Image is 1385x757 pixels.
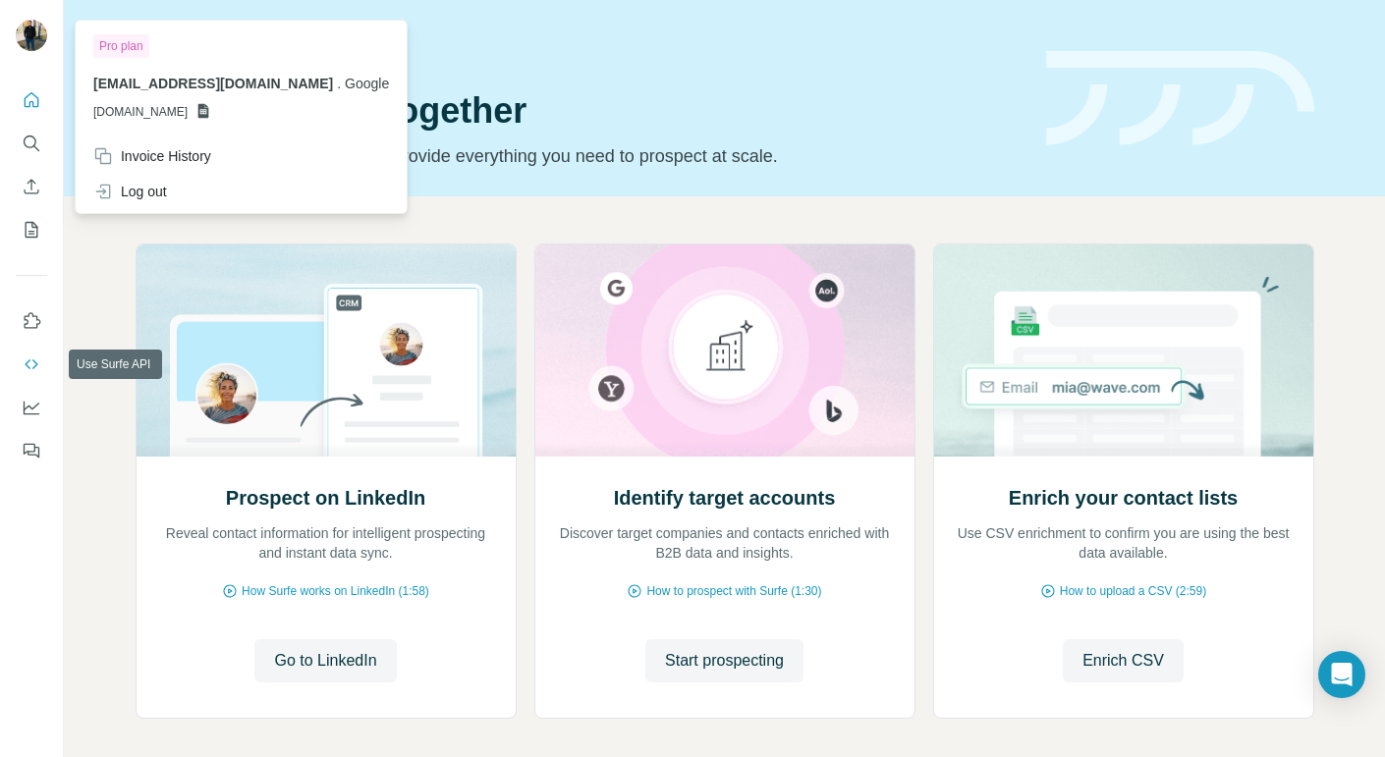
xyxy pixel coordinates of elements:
span: Go to LinkedIn [274,649,376,673]
img: Prospect on LinkedIn [136,244,517,457]
button: Use Surfe API [16,347,47,382]
p: Pick your starting point and we’ll provide everything you need to prospect at scale. [136,142,1023,170]
span: How to upload a CSV (2:59) [1060,582,1206,600]
h1: Let’s prospect together [136,91,1023,131]
button: Dashboard [16,390,47,425]
h2: Prospect on LinkedIn [226,484,425,512]
span: Start prospecting [665,649,784,673]
div: Quick start [136,36,1023,56]
button: Use Surfe on LinkedIn [16,303,47,339]
span: How to prospect with Surfe (1:30) [646,582,821,600]
button: Feedback [16,433,47,468]
button: Quick start [16,82,47,118]
button: Enrich CSV [16,169,47,204]
span: Google [345,76,389,91]
div: Pro plan [93,34,149,58]
h2: Identify target accounts [614,484,836,512]
p: Discover target companies and contacts enriched with B2B data and insights. [555,523,895,563]
img: banner [1046,51,1314,146]
div: Open Intercom Messenger [1318,651,1365,698]
span: How Surfe works on LinkedIn (1:58) [242,582,429,600]
img: Identify target accounts [534,244,915,457]
img: Enrich your contact lists [933,244,1314,457]
div: Invoice History [93,146,211,166]
button: Enrich CSV [1063,639,1184,682]
h2: Enrich your contact lists [1009,484,1238,512]
span: Enrich CSV [1082,649,1164,673]
button: My lists [16,212,47,247]
span: [DOMAIN_NAME] [93,103,188,121]
span: [EMAIL_ADDRESS][DOMAIN_NAME] [93,76,333,91]
div: Log out [93,182,167,201]
button: Go to LinkedIn [254,639,396,682]
button: Start prospecting [645,639,803,682]
img: Avatar [16,20,47,51]
p: Reveal contact information for intelligent prospecting and instant data sync. [156,523,496,563]
button: Search [16,126,47,161]
p: Use CSV enrichment to confirm you are using the best data available. [954,523,1294,563]
span: . [337,76,341,91]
